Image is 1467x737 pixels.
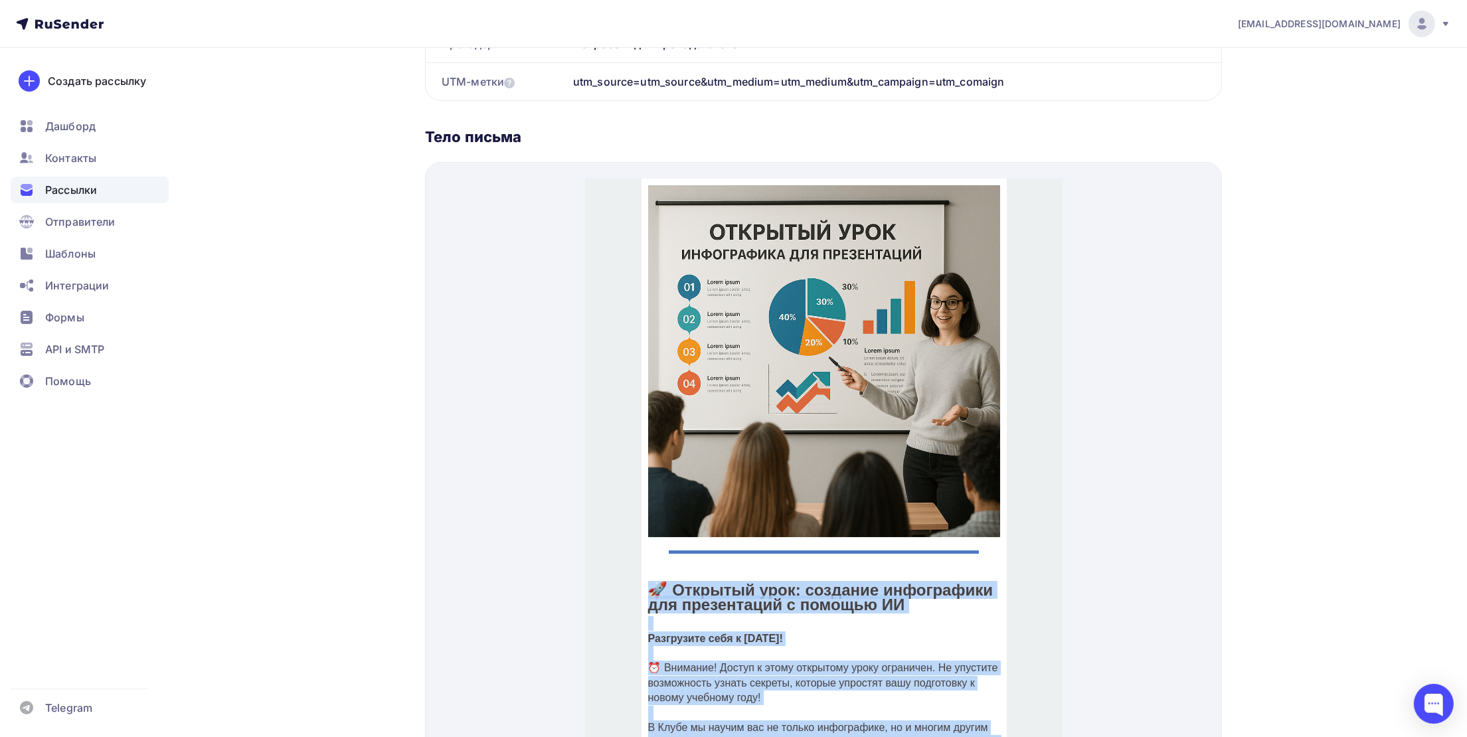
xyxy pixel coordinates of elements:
span: Дашборд [45,118,96,134]
span: Помощь [45,373,91,389]
div: Тело письма [425,127,1222,146]
p: Готовы визуализировать знания легко и эффективно? Специально для вас запись нашего открытого урока! [63,602,415,631]
span: API и SMTP [45,341,104,357]
strong: Разгрузите себя к [DATE]! [63,454,198,465]
a: Дашборд [11,113,169,139]
a: Шаблоны [11,240,169,267]
span: Шаблоны [45,246,96,262]
span: Контакты [45,150,96,166]
span: Рассылки [45,182,97,198]
a: [EMAIL_ADDRESS][DOMAIN_NAME] [1238,11,1451,37]
p: В Клубе мы научим вас не только инфографике, но и многим другим способам использовать нейросети д... [63,542,415,586]
a: Отправители [11,208,169,235]
span: Интеграции [45,278,109,293]
table: divider [84,372,393,375]
a: Рассылки [11,177,169,203]
div: UTM-метки [442,74,515,90]
span: Отправители [45,214,116,230]
div: utm_source=utm_source&utm_medium=utm_medium&utm_campaign=utm_comaign [573,74,1005,90]
span: [EMAIL_ADDRESS][DOMAIN_NAME] [1238,17,1401,31]
h2: 🚀 Открытый урок: создание инфографики для презентаций с помощью ИИ [63,404,415,434]
p: ⏰ Внимание! Доступ к этому открытому уроку ограничен. Не упустите возможность узнать секреты, кот... [63,482,415,527]
a: Контакты [11,145,169,171]
span: Telegram [45,700,92,716]
div: Создать рассылку [48,73,146,89]
span: Формы [45,309,84,325]
a: Формы [11,304,169,331]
